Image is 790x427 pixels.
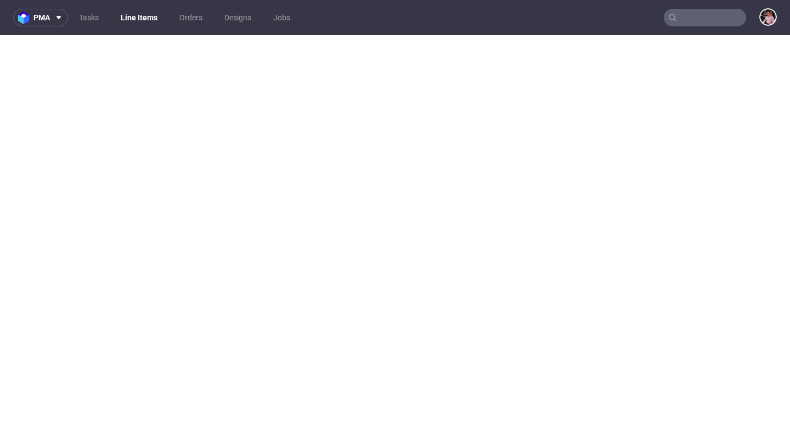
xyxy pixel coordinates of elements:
a: Jobs [267,9,297,26]
a: Designs [218,9,258,26]
img: Aleks Ziemkowski [760,9,776,25]
button: pma [13,9,68,26]
span: pma [33,14,50,21]
a: Tasks [72,9,105,26]
img: logo [18,12,33,24]
a: Line Items [114,9,164,26]
a: Orders [173,9,209,26]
